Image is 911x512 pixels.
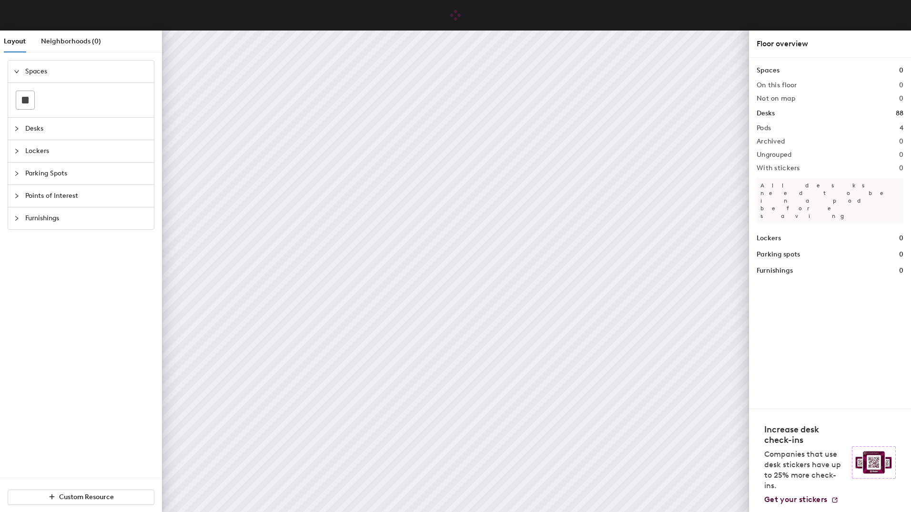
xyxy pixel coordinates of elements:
[14,215,20,221] span: collapsed
[764,495,839,504] a: Get your stickers
[899,233,903,244] h1: 0
[899,249,903,260] h1: 0
[757,266,793,276] h1: Furnishings
[25,185,148,207] span: Points of Interest
[14,193,20,199] span: collapsed
[757,249,800,260] h1: Parking spots
[8,490,154,505] button: Custom Resource
[899,151,903,159] h2: 0
[757,138,785,145] h2: Archived
[4,37,26,45] span: Layout
[764,495,827,504] span: Get your stickers
[25,207,148,229] span: Furnishings
[757,124,771,132] h2: Pods
[896,108,903,119] h1: 88
[41,37,101,45] span: Neighborhoods (0)
[764,424,846,445] h4: Increase desk check-ins
[25,163,148,184] span: Parking Spots
[899,95,903,102] h2: 0
[757,65,779,76] h1: Spaces
[757,164,800,172] h2: With stickers
[757,108,775,119] h1: Desks
[900,124,903,132] h2: 4
[899,138,903,145] h2: 0
[59,493,114,501] span: Custom Resource
[757,95,795,102] h2: Not on map
[757,233,781,244] h1: Lockers
[757,178,903,224] p: All desks need to be in a pod before saving
[757,38,903,50] div: Floor overview
[25,61,148,82] span: Spaces
[25,140,148,162] span: Lockers
[14,126,20,132] span: collapsed
[899,65,903,76] h1: 0
[14,69,20,74] span: expanded
[899,164,903,172] h2: 0
[899,82,903,89] h2: 0
[764,449,846,491] p: Companies that use desk stickers have up to 25% more check-ins.
[14,148,20,154] span: collapsed
[852,446,896,479] img: Sticker logo
[757,151,792,159] h2: Ungrouped
[899,266,903,276] h1: 0
[25,118,148,140] span: Desks
[14,171,20,176] span: collapsed
[757,82,797,89] h2: On this floor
